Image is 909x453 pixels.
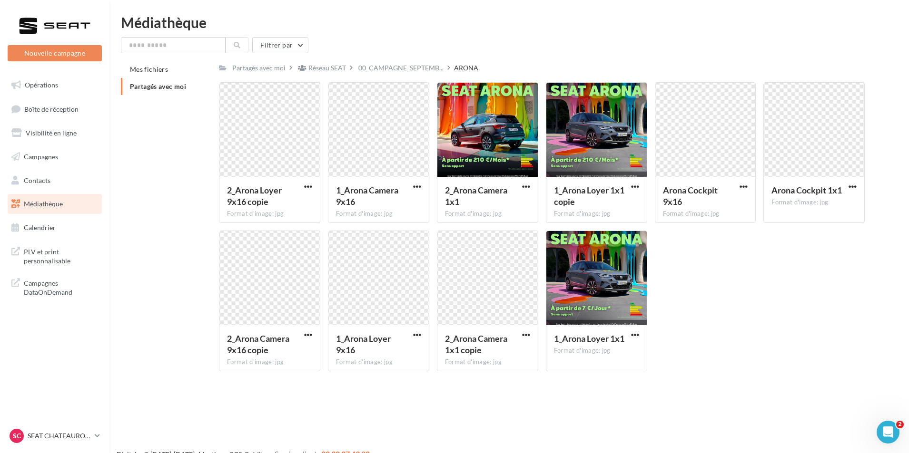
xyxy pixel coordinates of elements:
div: Réseau SEAT [308,63,346,73]
span: Opérations [25,81,58,89]
span: Campagnes DataOnDemand [24,277,98,297]
span: 2_Arona Camera 9x16 copie [227,333,289,355]
span: Mes fichiers [130,65,168,73]
span: 1_Arona Camera 9x16 [336,185,398,207]
span: Visibilité en ligne [26,129,77,137]
button: Filtrer par [252,37,308,53]
div: Format d'image: jpg [554,210,639,218]
iframe: Intercom live chat [877,421,899,443]
span: 1_Arona Loyer 9x16 [336,333,391,355]
div: Format d'image: jpg [445,358,530,366]
div: Format d'image: jpg [554,347,639,355]
a: Contacts [6,171,104,191]
div: Format d'image: jpg [445,210,530,218]
button: Nouvelle campagne [8,45,102,61]
a: Opérations [6,75,104,95]
span: Campagnes [24,153,58,161]
a: Campagnes DataOnDemand [6,273,104,301]
div: ARONA [454,63,478,73]
span: Contacts [24,176,50,184]
a: SC SEAT CHATEAUROUX [8,427,102,445]
span: 2_Arona Camera 1x1 [445,185,507,207]
span: Arona Cockpit 1x1 [771,185,842,195]
a: Campagnes [6,147,104,167]
span: Arona Cockpit 9x16 [663,185,718,207]
div: Format d'image: jpg [336,358,421,366]
a: Boîte de réception [6,99,104,119]
a: Médiathèque [6,194,104,214]
span: Calendrier [24,223,56,231]
span: 1_Arona Loyer 1x1 [554,333,624,344]
span: 2_Arona Loyer 9x16 copie [227,185,282,207]
span: Boîte de réception [24,105,79,113]
a: Calendrier [6,218,104,238]
span: 2_Arona Camera 1x1 copie [445,333,507,355]
span: PLV et print personnalisable [24,245,98,266]
div: Format d'image: jpg [336,210,421,218]
span: SC [13,431,21,441]
span: Partagés avec moi [130,82,186,90]
span: Médiathèque [24,200,63,208]
div: Médiathèque [121,15,898,29]
div: Format d'image: jpg [771,198,857,207]
div: Format d'image: jpg [663,210,748,218]
div: Format d'image: jpg [227,358,312,366]
span: 1_Arona Loyer 1x1 copie [554,185,624,207]
a: PLV et print personnalisable [6,241,104,270]
span: 2 [896,421,904,428]
span: 00_CAMPAGNE_SEPTEMB... [358,63,444,73]
div: Partagés avec moi [232,63,286,73]
p: SEAT CHATEAUROUX [28,431,91,441]
div: Format d'image: jpg [227,210,312,218]
a: Visibilité en ligne [6,123,104,143]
